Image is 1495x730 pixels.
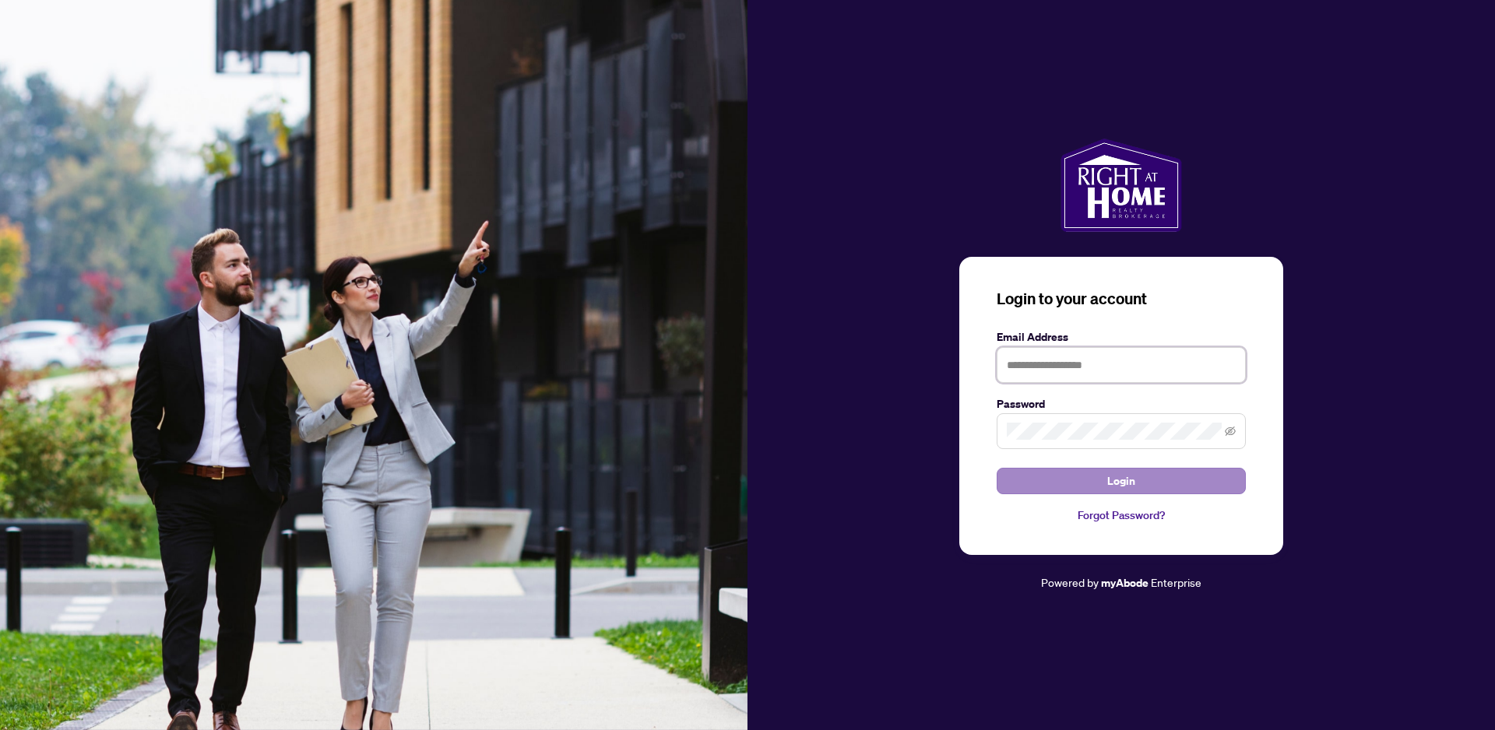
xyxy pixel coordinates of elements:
label: Password [997,395,1246,412]
span: eye-invisible [1225,426,1236,437]
img: ma-logo [1061,139,1181,232]
a: Forgot Password? [997,507,1246,524]
label: Email Address [997,328,1246,346]
h3: Login to your account [997,288,1246,310]
a: myAbode [1101,574,1149,591]
span: Enterprise [1151,575,1201,589]
span: Login [1107,469,1135,493]
button: Login [997,468,1246,494]
span: Powered by [1041,575,1099,589]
